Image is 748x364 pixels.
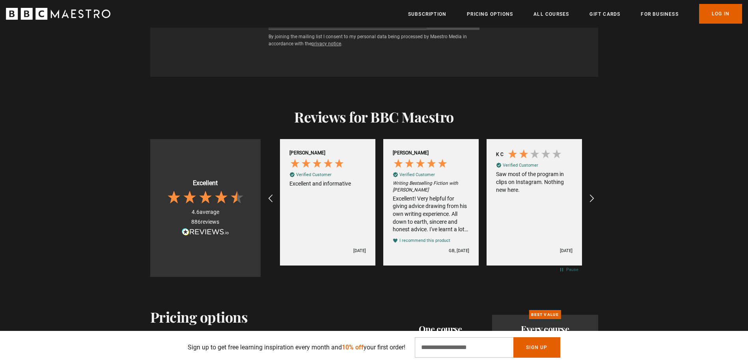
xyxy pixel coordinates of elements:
[521,324,569,334] h2: Every course
[6,8,110,20] svg: BBC Maestro
[582,189,601,208] div: REVIEWS.io Carousel Scroll Right
[150,108,598,125] h2: Reviews for BBC Maestro
[312,41,341,46] a: privacy notice
[589,10,620,18] a: Gift Cards
[379,139,483,265] div: Review by Jin C, 5 out of 5 stars
[399,238,450,243] div: I recommend this product
[641,10,678,18] a: For business
[449,248,469,254] div: GB, [DATE]
[566,267,578,273] div: Pause
[289,158,347,171] div: 5 Stars
[191,219,201,225] span: 886
[150,308,289,325] h2: Pricing options
[276,139,379,265] div: Review by Louise B, 5 out of 5 stars
[507,149,564,162] div: 2 Stars
[496,171,573,194] div: Saw most of the program in clips on Instagram. Nothing new here.
[586,139,689,265] div: Review by S G, 5 out of 5 stars
[262,189,281,208] div: REVIEWS.io Carousel Scroll Left
[192,208,219,216] div: average
[191,218,219,226] div: reviews
[408,4,742,24] nav: Primary
[513,337,560,358] button: Sign Up
[289,150,325,156] div: [PERSON_NAME]
[269,33,479,47] p: By joining the mailing list I consent to my personal data being processed by Maestro Media in acc...
[503,162,538,168] div: Verified Customer
[192,209,200,215] span: 4.6
[393,180,469,193] em: Writing Bestselling Fiction with [PERSON_NAME]
[276,131,586,265] div: Customer reviews
[529,310,561,319] p: Best value
[182,228,229,238] a: Read more reviews on REVIEWS.io
[393,195,469,234] div: Excellent! Very helpful for giving advice drawing from his own writing experience. All down to ea...
[408,10,446,18] a: Subscription
[289,180,366,188] div: Excellent and informative
[188,343,405,352] p: Sign up to get free learning inspiration every month and your first order!
[533,10,569,18] a: All Courses
[483,139,586,265] div: Review by K C, 2 out of 5 stars
[342,344,364,351] span: 10% off
[496,151,504,158] div: K C
[166,189,245,205] div: 4.6 Stars
[193,179,218,188] div: Excellent
[353,248,366,254] div: [DATE]
[467,10,513,18] a: Pricing Options
[393,150,429,156] div: [PERSON_NAME]
[261,131,602,265] div: Customer reviews carousel with auto-scroll controls
[393,158,450,171] div: 5 Stars
[560,248,573,254] div: [DATE]
[296,172,332,178] div: Verified Customer
[399,172,435,178] div: Verified Customer
[560,266,578,273] div: Pause carousel
[699,4,742,24] a: Log In
[419,324,462,334] h2: One course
